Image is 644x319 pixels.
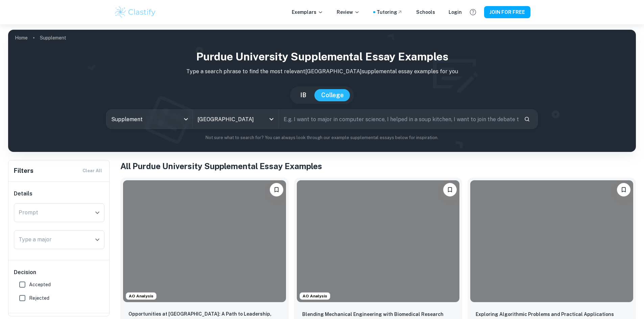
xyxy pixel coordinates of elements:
button: JOIN FOR FREE [484,6,530,18]
span: AO Analysis [300,293,330,299]
span: Accepted [29,281,51,288]
p: Supplement [40,34,66,42]
p: Type a search phrase to find the most relevant [GEOGRAPHIC_DATA] supplemental essay examples for you [14,68,630,76]
button: Help and Feedback [467,6,479,18]
button: Open [93,235,102,244]
button: Open [93,208,102,217]
a: Schools [416,8,435,16]
span: AO Analysis [126,293,156,299]
button: Please log in to bookmark exemplars [270,183,283,196]
p: Not sure what to search for? You can always look through our example supplemental essays below fo... [14,134,630,141]
a: Login [449,8,462,16]
div: Supplement [106,110,192,129]
a: Home [15,33,28,43]
h1: Purdue University Supplemental Essay Examples [14,49,630,65]
p: Exemplars [292,8,323,16]
span: Rejected [29,294,49,302]
button: Please log in to bookmark exemplars [617,183,630,196]
a: Tutoring [377,8,403,16]
button: Search [521,113,533,125]
h6: Filters [14,166,33,176]
button: Please log in to bookmark exemplars [443,183,457,196]
button: Open [267,114,276,124]
img: Clastify logo [114,5,157,19]
button: College [314,89,351,101]
h6: Decision [14,268,104,276]
button: IB [293,89,313,101]
input: E.g. I want to major in computer science, I helped in a soup kitchen, I want to join the debate t... [279,110,519,129]
h1: All Purdue University Supplemental Essay Examples [120,160,636,172]
p: Review [337,8,360,16]
p: Blending Mechanical Engineering with Biomedical Research [302,311,444,318]
h6: Details [14,190,104,198]
img: profile cover [8,30,636,152]
p: Exploring Algorithmic Problems and Practical Applications [476,311,614,318]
